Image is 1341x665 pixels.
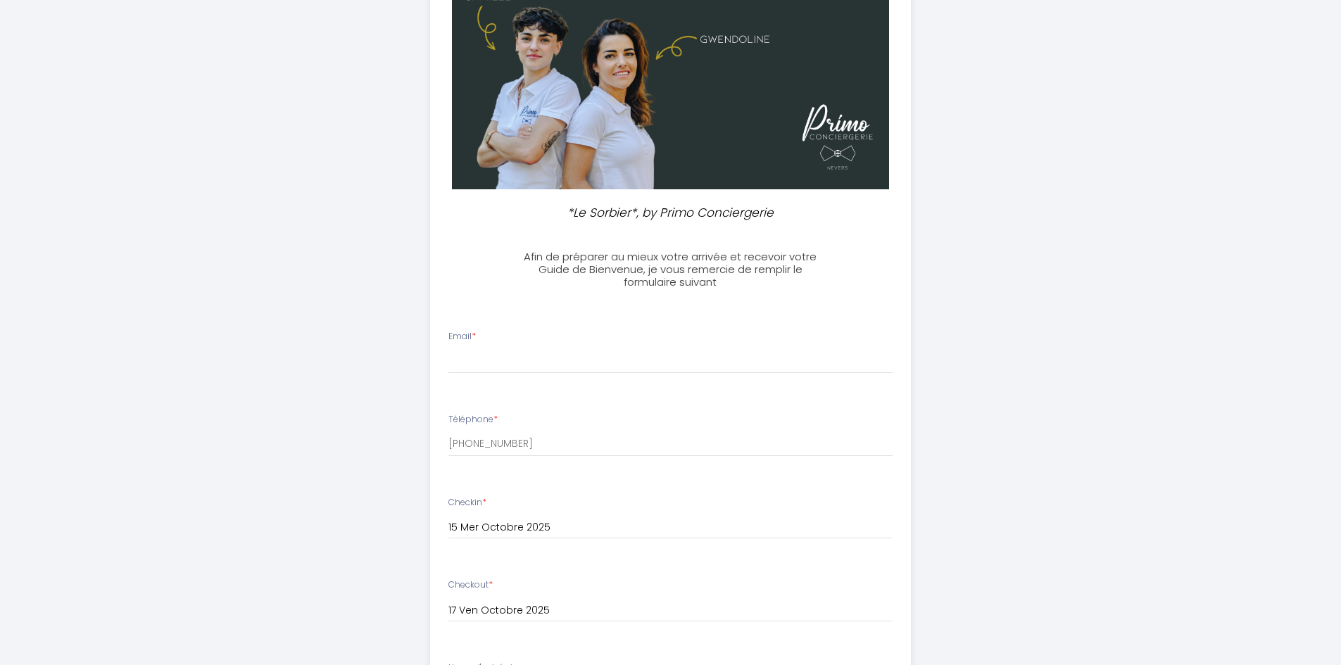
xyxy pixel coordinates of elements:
label: Checkout [448,578,493,592]
label: Checkin [448,496,486,509]
label: Téléphone [448,413,498,426]
p: *Le Sorbier*, by Primo Conciergerie [520,203,821,222]
label: Email [448,330,476,343]
h3: Afin de préparer au mieux votre arrivée et recevoir votre Guide de Bienvenue, je vous remercie de... [514,251,827,289]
